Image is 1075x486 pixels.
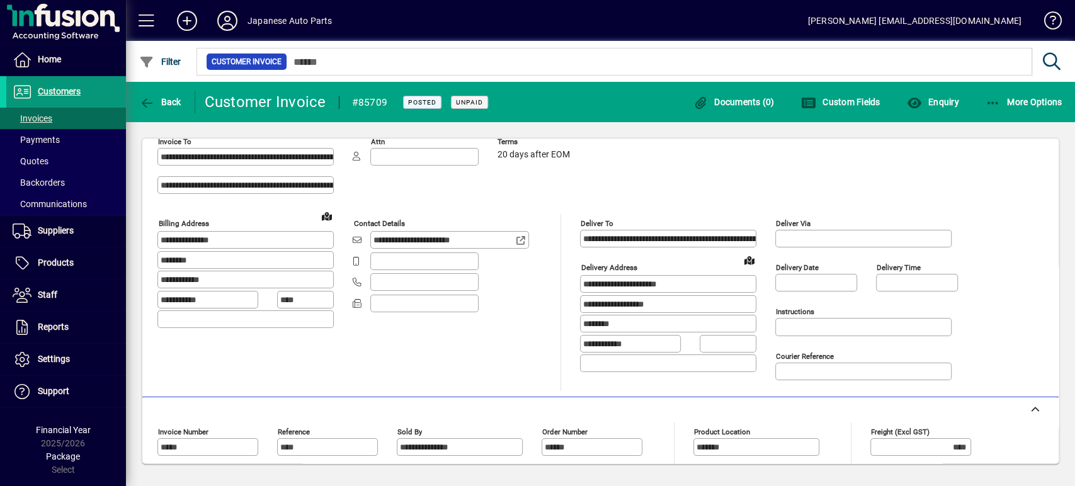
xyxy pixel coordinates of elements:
[6,108,126,129] a: Invoices
[776,263,819,272] mat-label: Delivery date
[982,91,1066,113] button: More Options
[38,257,74,268] span: Products
[212,55,282,68] span: Customer Invoice
[317,206,337,226] a: View on map
[38,54,61,64] span: Home
[139,97,181,107] span: Back
[808,11,1021,31] div: [PERSON_NAME] [EMAIL_ADDRESS][DOMAIN_NAME]
[6,312,126,343] a: Reports
[776,352,834,361] mat-label: Courier Reference
[6,193,126,215] a: Communications
[408,98,436,106] span: Posted
[13,135,60,145] span: Payments
[798,91,884,113] button: Custom Fields
[38,290,57,300] span: Staff
[903,91,962,113] button: Enquiry
[207,9,247,32] button: Profile
[38,386,69,396] span: Support
[38,225,74,235] span: Suppliers
[136,91,185,113] button: Back
[278,427,310,436] mat-label: Reference
[871,427,930,436] mat-label: Freight (excl GST)
[397,427,422,436] mat-label: Sold by
[498,150,570,160] span: 20 days after EOM
[690,91,778,113] button: Documents (0)
[6,44,126,76] a: Home
[38,322,69,332] span: Reports
[906,97,958,107] span: Enquiry
[158,137,191,146] mat-label: Invoice To
[6,344,126,375] a: Settings
[13,178,65,188] span: Backorders
[801,97,880,107] span: Custom Fields
[36,425,91,435] span: Financial Year
[136,50,185,73] button: Filter
[352,93,388,113] div: #85709
[13,199,87,209] span: Communications
[126,91,195,113] app-page-header-button: Back
[6,150,126,172] a: Quotes
[6,129,126,150] a: Payments
[498,138,573,146] span: Terms
[694,427,750,436] mat-label: Product location
[38,354,70,364] span: Settings
[6,376,126,407] a: Support
[158,427,208,436] mat-label: Invoice number
[205,92,326,112] div: Customer Invoice
[13,113,52,123] span: Invoices
[986,97,1062,107] span: More Options
[371,137,385,146] mat-label: Attn
[139,57,181,67] span: Filter
[776,307,814,316] mat-label: Instructions
[877,263,921,272] mat-label: Delivery time
[38,86,81,96] span: Customers
[167,9,207,32] button: Add
[1034,3,1059,43] a: Knowledge Base
[693,97,775,107] span: Documents (0)
[13,156,48,166] span: Quotes
[6,215,126,247] a: Suppliers
[6,280,126,311] a: Staff
[456,98,483,106] span: Unpaid
[6,247,126,279] a: Products
[46,451,80,461] span: Package
[542,427,588,436] mat-label: Order number
[739,250,759,270] a: View on map
[6,172,126,193] a: Backorders
[247,11,332,31] div: Japanese Auto Parts
[581,219,613,228] mat-label: Deliver To
[776,219,811,228] mat-label: Deliver via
